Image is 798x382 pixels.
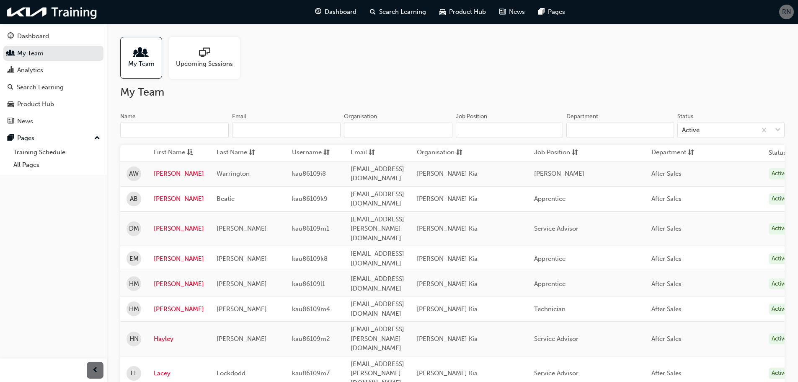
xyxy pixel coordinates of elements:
span: Technician [534,305,566,313]
span: [PERSON_NAME] [217,225,267,232]
span: Product Hub [449,7,486,17]
button: Pages [3,130,103,146]
span: sorting-icon [688,148,694,158]
span: Apprentice [534,255,566,262]
span: guage-icon [8,33,14,40]
span: AW [129,169,139,179]
span: Search Learning [379,7,426,17]
span: Beatie [217,195,235,203]
button: Organisationsorting-icon [417,148,463,158]
span: kau86109m1 [292,225,329,232]
a: news-iconNews [493,3,532,21]
span: up-icon [94,133,100,144]
div: Dashboard [17,31,49,41]
span: guage-icon [315,7,321,17]
span: [PERSON_NAME] [217,305,267,313]
div: Active [769,333,790,345]
span: [PERSON_NAME] Kia [417,305,478,313]
span: [EMAIL_ADDRESS][PERSON_NAME][DOMAIN_NAME] [351,216,404,242]
button: Emailsorting-icon [351,148,397,158]
a: Lacey [154,369,204,378]
span: sorting-icon [572,148,578,158]
span: After Sales [651,170,682,177]
span: Lockdodd [217,369,245,377]
span: chart-icon [8,67,14,74]
a: All Pages [10,159,103,172]
a: [PERSON_NAME] [154,254,204,264]
a: [PERSON_NAME] [154,194,204,204]
span: [PERSON_NAME] Kia [417,225,478,232]
span: Service Advisor [534,369,578,377]
div: Job Position [456,112,487,121]
img: kia-training [4,3,101,21]
button: First Nameasc-icon [154,148,200,158]
span: [PERSON_NAME] [217,280,267,288]
a: [PERSON_NAME] [154,304,204,314]
div: Department [566,112,598,121]
button: DashboardMy TeamAnalyticsSearch LearningProduct HubNews [3,27,103,130]
span: search-icon [8,84,13,91]
span: [EMAIL_ADDRESS][DOMAIN_NAME] [351,165,404,182]
span: Upcoming Sessions [176,59,233,69]
span: [PERSON_NAME] Kia [417,280,478,288]
span: My Team [128,59,155,69]
a: News [3,114,103,129]
span: News [509,7,525,17]
span: asc-icon [187,148,193,158]
span: After Sales [651,369,682,377]
a: [PERSON_NAME] [154,224,204,234]
a: Dashboard [3,29,103,44]
button: Job Positionsorting-icon [534,148,580,158]
input: Email [232,122,341,138]
span: kau86109m7 [292,369,330,377]
span: EM [129,254,139,264]
button: Last Namesorting-icon [217,148,263,158]
span: sessionType_ONLINE_URL-icon [199,47,210,59]
span: Warrington [217,170,250,177]
span: Service Advisor [534,225,578,232]
a: Search Learning [3,80,103,95]
span: First Name [154,148,185,158]
span: RN [782,7,791,17]
span: HM [129,304,139,314]
th: Status [769,148,786,158]
input: Job Position [456,122,563,138]
input: Department [566,122,674,138]
span: sorting-icon [369,148,375,158]
span: kau86109k8 [292,255,328,262]
span: After Sales [651,335,682,343]
h2: My Team [120,86,785,99]
span: sorting-icon [323,148,330,158]
span: Apprentice [534,280,566,288]
a: My Team [3,46,103,61]
div: Active [769,278,790,290]
a: [PERSON_NAME] [154,169,204,179]
span: AB [130,194,138,204]
a: guage-iconDashboard [308,3,363,21]
span: car-icon [439,7,446,17]
input: Name [120,122,229,138]
span: Service Advisor [534,335,578,343]
span: prev-icon [92,365,98,376]
span: Last Name [217,148,247,158]
span: [PERSON_NAME] [534,170,584,177]
span: [PERSON_NAME] [217,335,267,343]
input: Organisation [344,122,452,138]
span: Organisation [417,148,455,158]
span: [EMAIL_ADDRESS][DOMAIN_NAME] [351,275,404,292]
a: Product Hub [3,96,103,112]
div: Status [677,112,693,121]
span: HM [129,279,139,289]
span: Email [351,148,367,158]
span: [PERSON_NAME] Kia [417,369,478,377]
span: [PERSON_NAME] Kia [417,255,478,262]
span: [PERSON_NAME] Kia [417,335,478,343]
span: kau86109i8 [292,170,326,177]
div: Pages [17,133,34,143]
span: kau86109l1 [292,280,325,288]
a: Upcoming Sessions [169,37,247,79]
span: [EMAIL_ADDRESS][DOMAIN_NAME] [351,250,404,267]
span: [PERSON_NAME] Kia [417,195,478,203]
span: sorting-icon [456,148,462,158]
